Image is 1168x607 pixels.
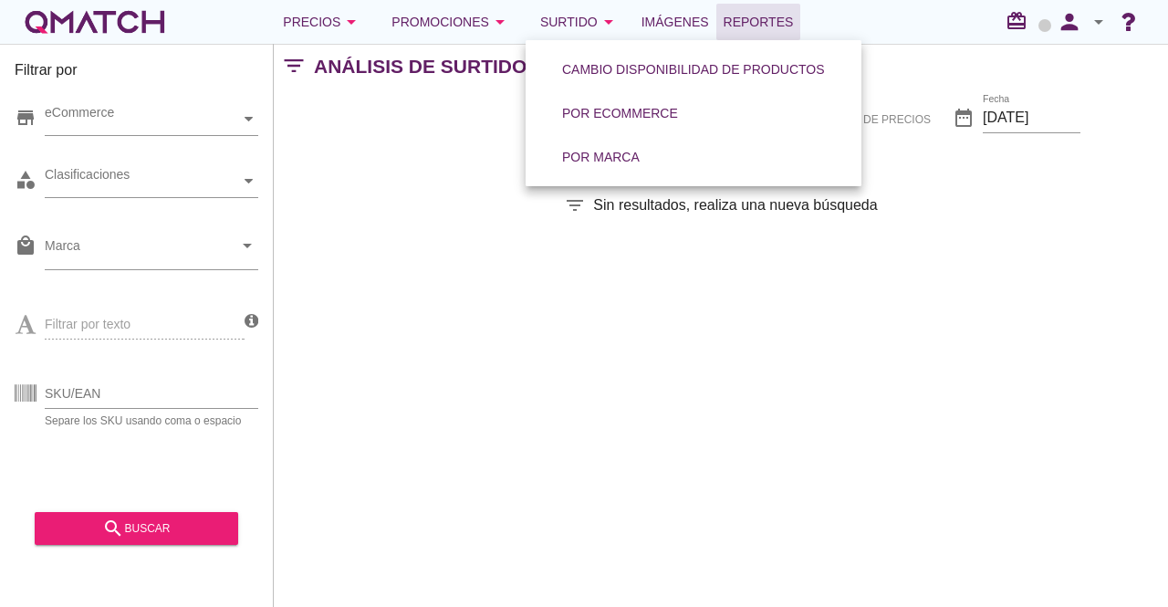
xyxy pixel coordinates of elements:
a: Imágenes [634,4,716,40]
button: Precios [268,4,377,40]
a: Reportes [716,4,801,40]
button: Por marca [547,141,654,173]
i: redeem [1006,10,1035,32]
a: Por eCommerce [540,91,700,135]
button: buscar [35,512,238,545]
div: Precios [283,11,362,33]
i: local_mall [15,235,36,256]
button: Cambio disponibilidad de productos [547,53,839,86]
button: Surtido [526,4,634,40]
span: Sin resultados, realiza una nueva búsqueda [593,194,877,216]
div: buscar [49,518,224,539]
i: arrow_drop_down [1088,11,1110,33]
div: Promociones [391,11,511,33]
i: category [15,169,36,191]
a: Cambio disponibilidad de productos [540,47,847,91]
div: Surtido [540,11,620,33]
i: filter_list [564,194,586,216]
i: arrow_drop_down [236,235,258,256]
button: Por eCommerce [547,97,693,130]
i: filter_list [274,66,314,67]
span: Imágenes [641,11,709,33]
i: arrow_drop_down [340,11,362,33]
i: arrow_drop_down [489,11,511,33]
div: Separe los SKU usando coma o espacio [45,415,258,426]
div: Por marca [562,148,640,167]
i: date_range [953,107,975,129]
h2: Análisis de surtido por ecommerce [314,52,705,81]
div: Por eCommerce [562,104,678,123]
i: search [102,518,124,539]
span: Reportes [724,11,794,33]
i: store [15,107,36,129]
button: Promociones [377,4,526,40]
a: Por marca [540,135,662,179]
i: arrow_drop_down [598,11,620,33]
a: white-qmatch-logo [22,4,168,40]
h3: Filtrar por [15,59,258,89]
div: Cambio disponibilidad de productos [562,60,825,79]
input: Fecha [983,103,1080,132]
i: person [1051,9,1088,35]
